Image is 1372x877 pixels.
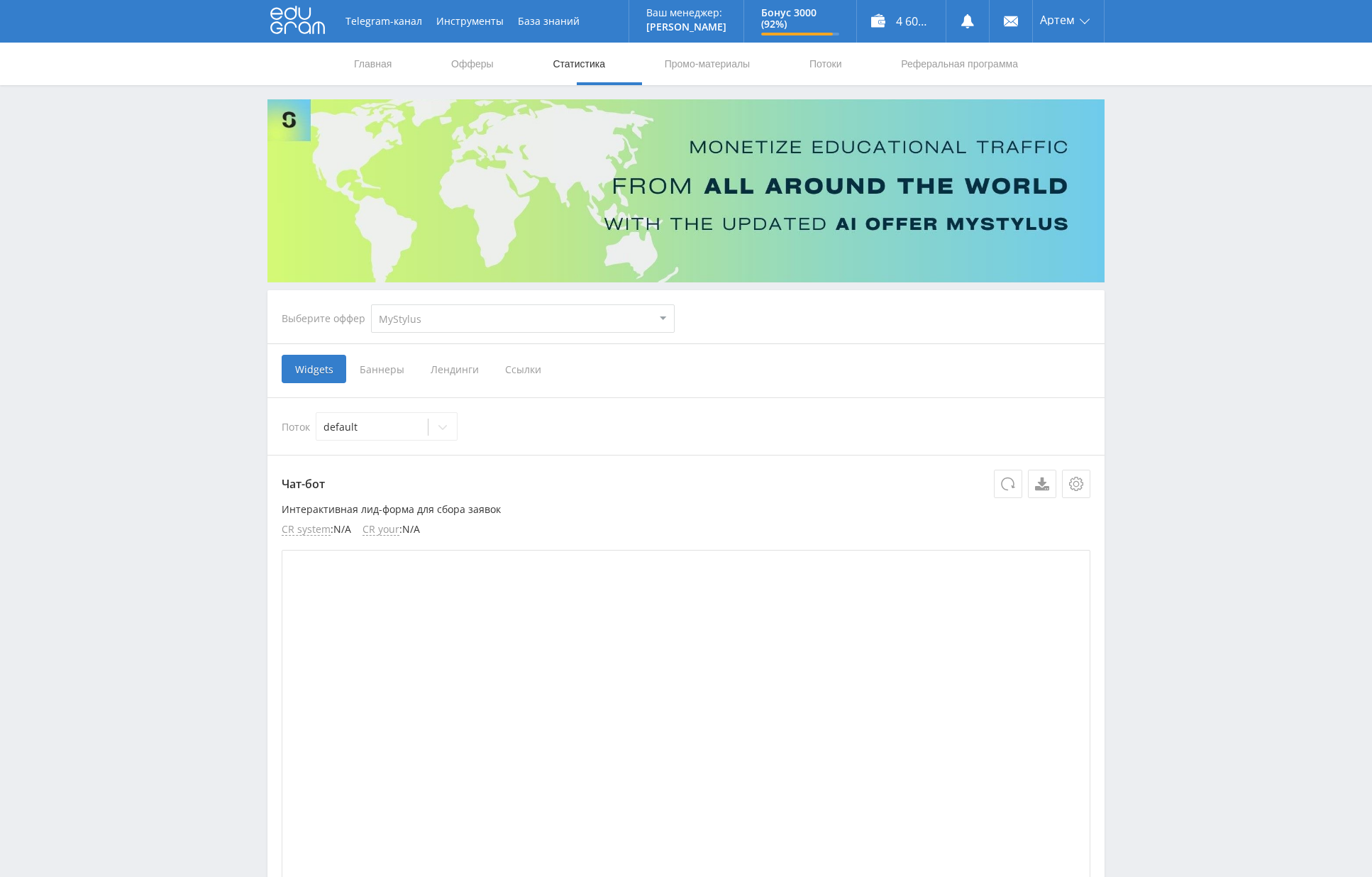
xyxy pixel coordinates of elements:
[282,470,1090,498] p: Чат-бот
[646,7,726,18] p: Ваш менеджер:
[282,355,346,383] span: Widgets
[900,43,1019,85] a: Реферальная программа
[353,43,393,85] a: Главная
[663,43,751,85] a: Промо-материалы
[646,21,726,33] p: [PERSON_NAME]
[1062,470,1090,498] button: Настройки
[417,355,492,383] span: Лендинги
[282,524,331,536] span: CR system
[363,524,420,536] li: : N/A
[492,355,555,383] span: Ссылки
[1028,470,1056,498] a: Скачать
[282,313,371,324] div: Выберите оффер
[282,524,351,536] li: : N/A
[282,504,1090,515] p: Интерактивная лид-форма для сбора заявок
[267,99,1105,282] img: Banner
[761,7,839,30] p: Бонус 3000 (92%)
[363,524,399,536] span: CR your
[551,43,607,85] a: Статистика
[1040,14,1075,26] span: Артем
[808,43,843,85] a: Потоки
[450,43,495,85] a: Офферы
[282,412,1090,441] div: Поток
[994,470,1022,498] button: Обновить
[346,355,417,383] span: Баннеры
